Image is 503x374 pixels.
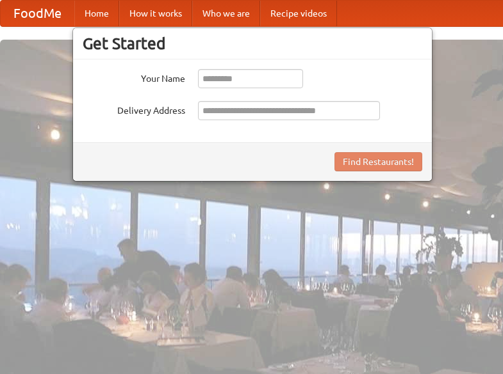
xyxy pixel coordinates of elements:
[192,1,260,26] a: Who we are
[83,101,185,117] label: Delivery Address
[260,1,337,26] a: Recipe videos
[119,1,192,26] a: How it works
[334,152,422,171] button: Find Restaurants!
[1,1,74,26] a: FoodMe
[74,1,119,26] a: Home
[83,34,422,53] h3: Get Started
[83,69,185,85] label: Your Name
